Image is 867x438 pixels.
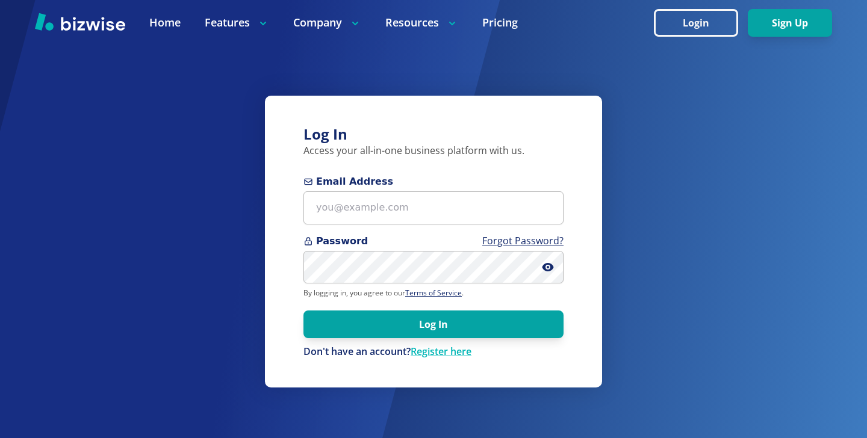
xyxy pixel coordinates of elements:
p: Features [205,15,269,30]
img: Bizwise Logo [35,13,125,31]
button: Sign Up [748,9,832,37]
p: Don't have an account? [303,345,564,359]
span: Password [303,234,564,248]
a: Home [149,15,181,30]
a: Login [654,17,748,29]
button: Log In [303,310,564,338]
a: Terms of Service [405,288,462,298]
a: Pricing [482,15,518,30]
div: Don't have an account?Register here [303,345,564,359]
p: Access your all-in-one business platform with us. [303,144,564,158]
a: Sign Up [748,17,832,29]
p: Company [293,15,361,30]
p: By logging in, you agree to our . [303,288,564,298]
p: Resources [385,15,458,30]
input: you@example.com [303,191,564,224]
h3: Log In [303,125,564,144]
button: Login [654,9,738,37]
a: Forgot Password? [482,234,564,247]
span: Email Address [303,174,564,189]
a: Register here [411,345,471,358]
